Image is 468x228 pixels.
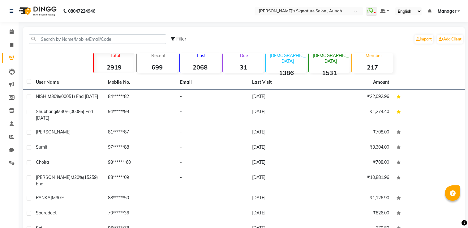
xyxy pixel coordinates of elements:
[248,206,320,221] td: [DATE]
[176,105,248,125] td: -
[36,210,57,216] span: souredeet
[94,63,134,71] strong: 2919
[321,155,393,171] td: ₹708.00
[369,75,393,89] th: Amount
[248,105,320,125] td: [DATE]
[176,206,248,221] td: -
[176,125,248,140] td: -
[32,75,104,90] th: User Name
[438,8,456,15] span: Manager
[321,105,393,125] td: ₹1,274.40
[248,90,320,105] td: [DATE]
[36,94,48,99] span: NISHI
[180,63,221,71] strong: 2068
[48,94,98,99] span: M30%(00051) End [DATE]
[224,53,264,58] p: Due
[248,140,320,155] td: [DATE]
[223,63,264,71] strong: 31
[311,53,350,64] p: [DEMOGRAPHIC_DATA]
[29,34,166,44] input: Search by Name/Mobile/Email/Code
[36,109,93,121] span: M30%(00086) end [DATE]
[104,75,176,90] th: Mobile No.
[176,36,186,42] span: Filter
[266,69,307,77] strong: 1386
[52,195,64,201] span: M30%
[321,125,393,140] td: ₹708.00
[309,69,350,77] strong: 1531
[182,53,221,58] p: Lost
[36,175,71,180] span: [PERSON_NAME]
[140,53,178,58] p: Recent
[137,63,178,71] strong: 699
[36,195,52,201] span: PANKAJ
[36,129,71,135] span: [PERSON_NAME]
[176,75,248,90] th: Email
[96,53,134,58] p: Total
[248,125,320,140] td: [DATE]
[268,53,307,64] p: [DEMOGRAPHIC_DATA]
[437,35,463,44] a: Add Client
[321,90,393,105] td: ₹22,092.96
[16,2,58,20] img: logo
[176,140,248,155] td: -
[321,206,393,221] td: ₹826.00
[414,35,433,44] a: Import
[321,191,393,206] td: ₹1,126.90
[321,140,393,155] td: ₹3,304.00
[36,144,47,150] span: sumit
[176,171,248,191] td: -
[248,155,320,171] td: [DATE]
[248,75,320,90] th: Last Visit
[248,191,320,206] td: [DATE]
[36,109,57,114] span: Shubhangi
[176,155,248,171] td: -
[176,90,248,105] td: -
[176,191,248,206] td: -
[321,171,393,191] td: ₹10,881.96
[36,159,49,165] span: Cholra
[352,63,393,71] strong: 217
[68,2,95,20] b: 08047224946
[248,171,320,191] td: [DATE]
[354,53,393,58] p: Member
